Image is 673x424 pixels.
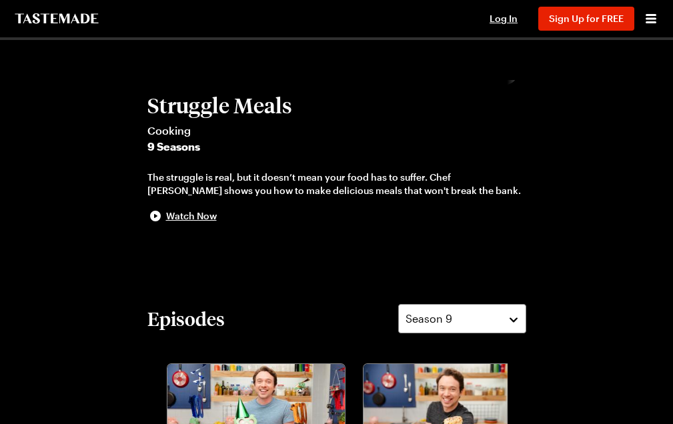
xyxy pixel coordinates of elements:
[538,7,634,31] button: Sign Up for FREE
[147,307,225,331] h2: Episodes
[166,209,217,223] span: Watch Now
[147,139,526,155] span: 9 Seasons
[147,123,526,139] span: Cooking
[406,311,452,327] span: Season 9
[398,304,526,333] button: Season 9
[13,13,100,24] a: To Tastemade Home Page
[490,13,518,24] span: Log In
[642,10,660,27] button: Open menu
[147,93,526,117] h2: Struggle Meals
[477,12,530,25] button: Log In
[147,171,526,197] div: The struggle is real, but it doesn’t mean your food has to suffer. Chef [PERSON_NAME] shows you h...
[147,93,526,224] button: Struggle MealsCooking9 SeasonsThe struggle is real, but it doesn’t mean your food has to suffer. ...
[549,13,624,24] span: Sign Up for FREE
